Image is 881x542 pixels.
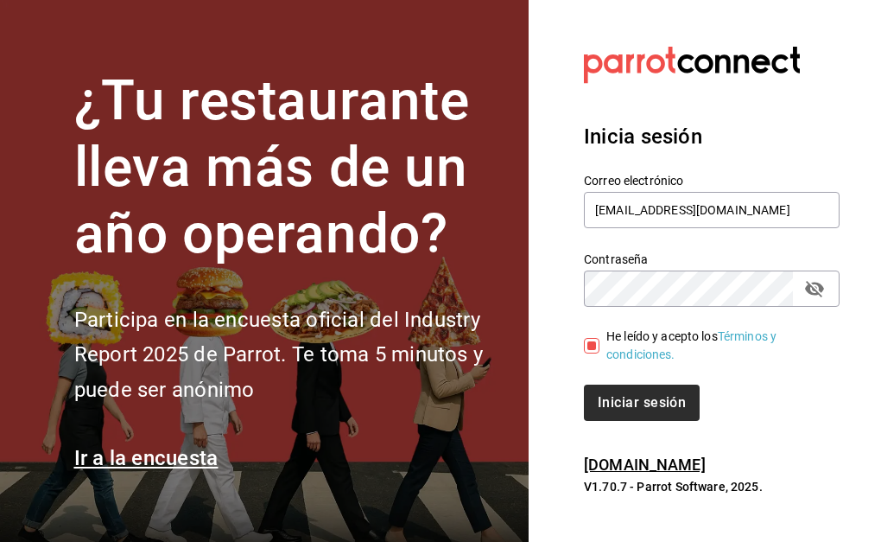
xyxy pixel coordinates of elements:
[584,121,840,152] h3: Inicia sesión
[74,446,219,470] a: Ir a la encuesta
[584,385,700,421] button: Iniciar sesión
[584,478,840,495] p: V1.70.7 - Parrot Software, 2025.
[800,274,829,303] button: passwordField
[584,456,706,474] a: [DOMAIN_NAME]
[584,175,840,187] label: Correo electrónico
[74,68,508,267] h1: ¿Tu restaurante lleva más de un año operando?
[584,192,840,228] input: Ingresa tu correo electrónico
[584,253,840,265] label: Contraseña
[606,328,826,364] div: He leído y acepto los
[74,303,508,408] h2: Participa en la encuesta oficial del Industry Report 2025 de Parrot. Te toma 5 minutos y puede se...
